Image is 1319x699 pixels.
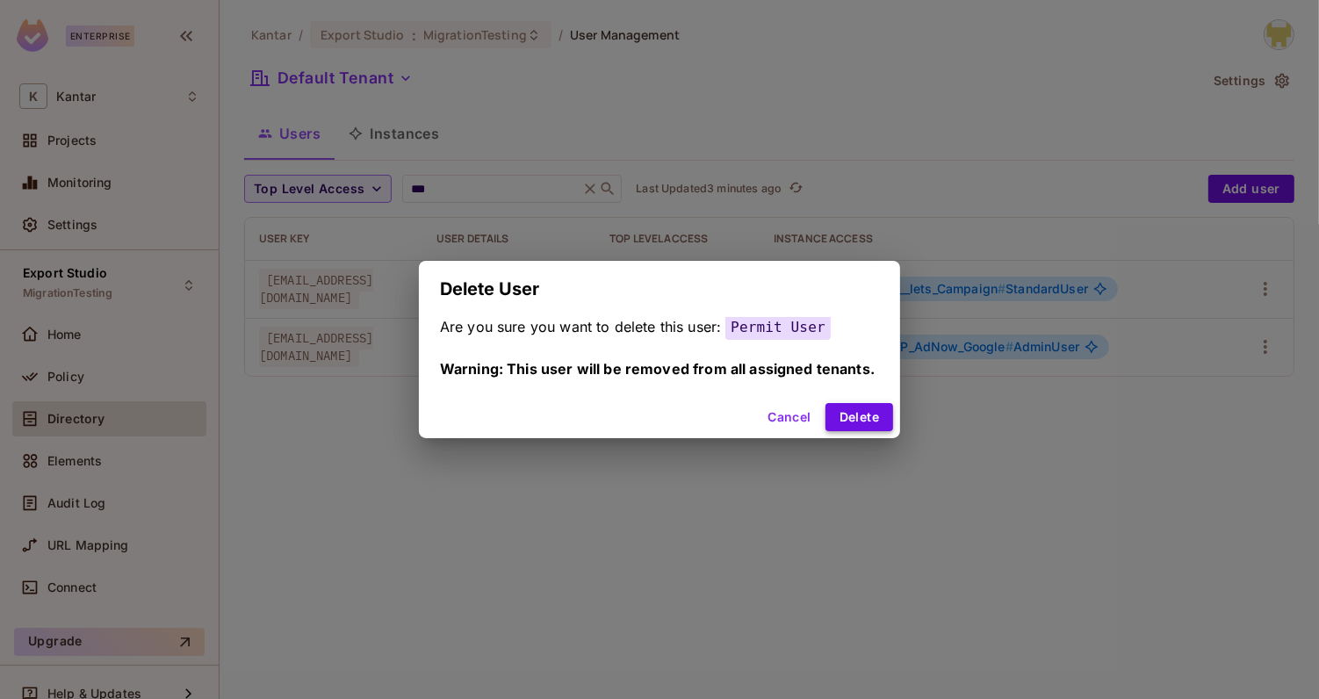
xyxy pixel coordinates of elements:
[440,360,875,378] span: Warning: This user will be removed from all assigned tenants.
[725,314,831,340] span: Permit User
[825,403,893,431] button: Delete
[760,403,818,431] button: Cancel
[440,318,721,335] span: Are you sure you want to delete this user:
[419,261,900,317] h2: Delete User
